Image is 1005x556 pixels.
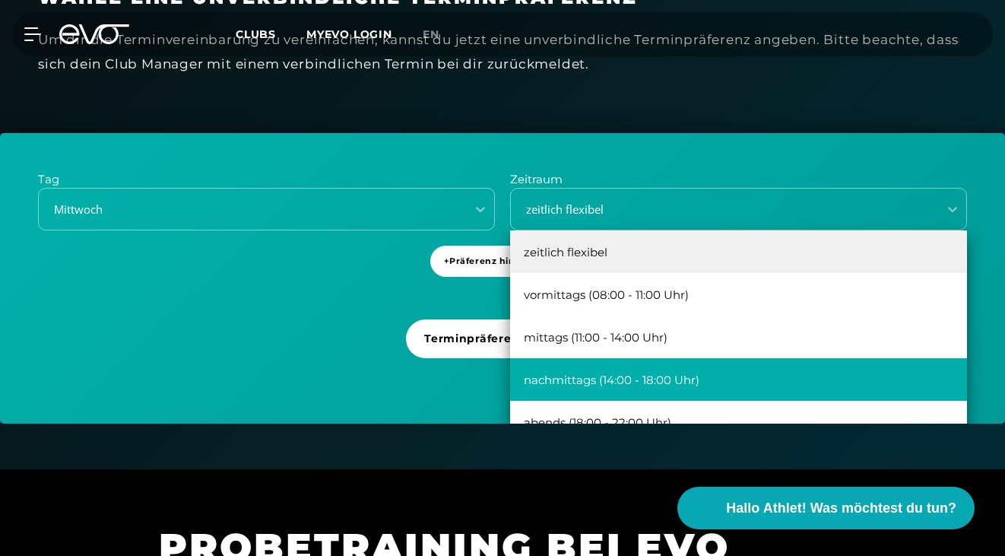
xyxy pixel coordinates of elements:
[677,487,975,529] button: Hallo Athlet! Was möchtest du tun?
[236,27,276,41] span: Clubs
[510,273,967,316] div: vormittags (08:00 - 11:00 Uhr)
[423,26,458,43] a: en
[423,27,439,41] span: en
[406,319,598,386] a: Terminpräferenz senden
[510,401,967,443] div: abends (18:00 - 22:00 Uhr)
[444,255,556,268] span: + Präferenz hinzufügen
[430,246,575,304] a: +Präferenz hinzufügen
[510,171,967,189] p: Zeitraum
[510,230,967,273] div: zeitlich flexibel
[512,201,927,218] div: zeitlich flexibel
[40,201,455,218] div: Mittwoch
[424,331,574,347] span: Terminpräferenz senden
[38,171,495,189] p: Tag
[510,358,967,401] div: nachmittags (14:00 - 18:00 Uhr)
[510,316,967,358] div: mittags (11:00 - 14:00 Uhr)
[236,27,306,41] a: Clubs
[306,27,392,41] a: MYEVO LOGIN
[726,498,956,519] span: Hallo Athlet! Was möchtest du tun?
